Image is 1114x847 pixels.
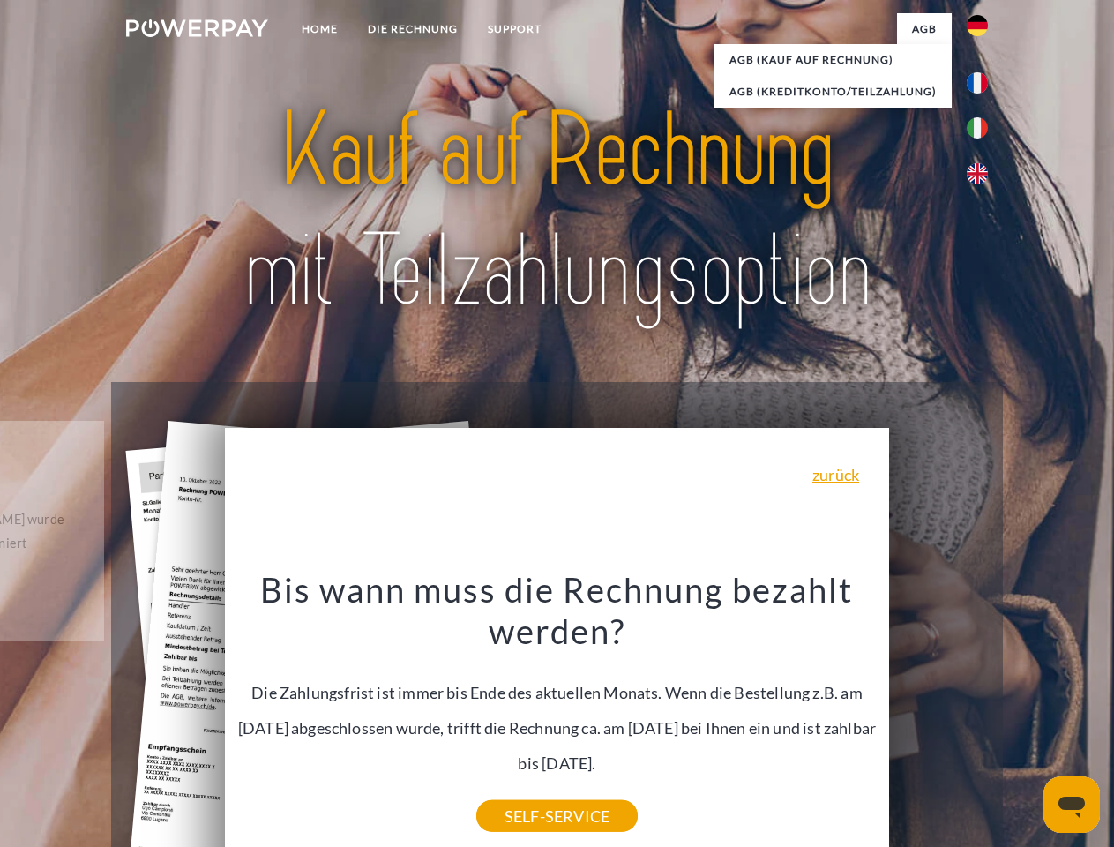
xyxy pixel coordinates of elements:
[714,44,952,76] a: AGB (Kauf auf Rechnung)
[967,163,988,184] img: en
[714,76,952,108] a: AGB (Kreditkonto/Teilzahlung)
[236,568,879,816] div: Die Zahlungsfrist ist immer bis Ende des aktuellen Monats. Wenn die Bestellung z.B. am [DATE] abg...
[967,117,988,139] img: it
[897,13,952,45] a: agb
[476,800,638,832] a: SELF-SERVICE
[967,15,988,36] img: de
[967,72,988,94] img: fr
[287,13,353,45] a: Home
[473,13,557,45] a: SUPPORT
[168,85,946,338] img: title-powerpay_de.svg
[812,467,859,483] a: zurück
[126,19,268,37] img: logo-powerpay-white.svg
[353,13,473,45] a: DIE RECHNUNG
[1043,776,1100,833] iframe: Schaltfläche zum Öffnen des Messaging-Fensters
[236,568,879,653] h3: Bis wann muss die Rechnung bezahlt werden?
